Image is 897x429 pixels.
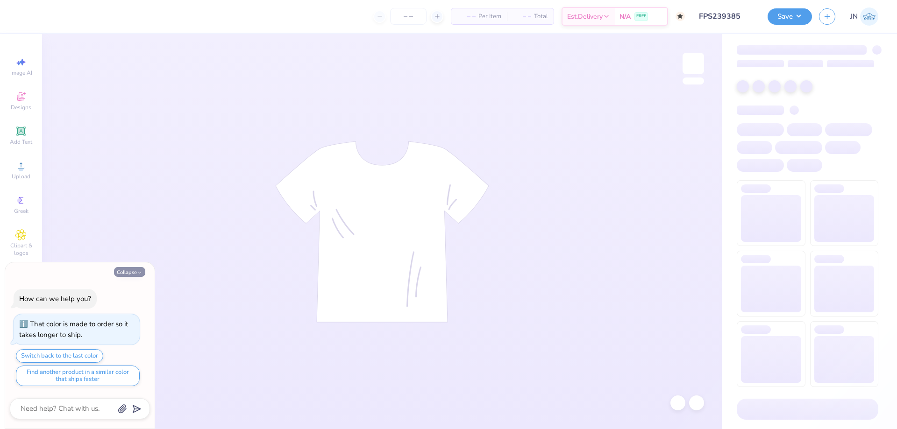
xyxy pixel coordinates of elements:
img: Jacky Noya [860,7,878,26]
button: Collapse [114,267,145,277]
span: Total [534,12,548,21]
span: JN [850,11,858,22]
div: That color is made to order so it takes longer to ship. [19,319,128,339]
button: Find another product in a similar color that ships faster [16,366,140,386]
span: Greek [14,207,28,215]
span: Clipart & logos [5,242,37,257]
img: tee-skeleton.svg [275,141,489,323]
div: How can we help you? [19,294,91,303]
span: Est. Delivery [567,12,603,21]
span: N/A [619,12,631,21]
span: – – [457,12,476,21]
input: – – [390,8,427,25]
button: Save [768,8,812,25]
a: JN [850,7,878,26]
span: FREE [636,13,646,20]
span: – – [513,12,531,21]
button: Switch back to the last color [16,349,103,363]
span: Add Text [10,138,32,146]
span: Upload [12,173,30,180]
span: Designs [11,104,31,111]
input: Untitled Design [692,7,761,26]
span: Per Item [478,12,501,21]
span: Image AI [10,69,32,77]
